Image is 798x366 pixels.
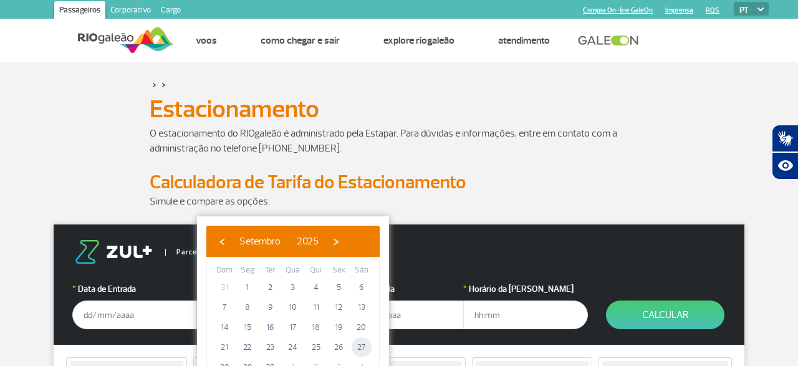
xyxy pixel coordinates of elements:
[238,317,257,337] span: 15
[196,34,217,47] a: Voos
[352,337,372,357] span: 27
[327,264,350,277] th: weekday
[772,152,798,180] button: Abrir recursos assistivos.
[583,6,653,14] a: Compra On-line GaleOn
[238,297,257,317] span: 8
[327,232,345,251] button: ›
[213,232,231,251] button: ‹
[283,317,303,337] span: 17
[196,282,321,296] label: Horário da Entrada
[236,264,259,277] th: weekday
[150,126,648,156] p: O estacionamento do RIOgaleão é administrado pela Estapar. Para dúvidas e informações, entre em c...
[498,34,550,47] a: Atendimento
[72,240,155,264] img: logo-zul.png
[156,1,186,21] a: Cargo
[383,34,454,47] a: Explore RIOgaleão
[161,77,166,92] a: >
[238,337,257,357] span: 22
[150,171,648,194] h2: Calculadora de Tarifa do Estacionamento
[339,301,464,329] input: dd/mm/aaaa
[239,235,281,248] span: Setembro
[231,232,289,251] button: Setembro
[352,277,372,297] span: 6
[214,297,234,317] span: 7
[196,301,321,329] input: hh:mm
[213,233,345,246] bs-datepicker-navigation-view: ​ ​ ​
[329,337,349,357] span: 26
[306,297,326,317] span: 11
[329,317,349,337] span: 19
[463,301,588,329] input: hh:mm
[297,235,319,248] span: 2025
[260,297,280,317] span: 9
[214,277,234,297] span: 31
[165,249,229,256] span: Parceiro Oficial
[283,277,303,297] span: 3
[306,317,326,337] span: 18
[260,277,280,297] span: 2
[283,297,303,317] span: 10
[150,194,648,209] p: Simule e compare as opções.
[283,337,303,357] span: 24
[329,297,349,317] span: 12
[260,317,280,337] span: 16
[72,282,197,296] label: Data de Entrada
[329,277,349,297] span: 5
[289,232,327,251] button: 2025
[261,34,340,47] a: Como chegar e sair
[665,6,693,14] a: Imprensa
[350,264,373,277] th: weekday
[214,317,234,337] span: 14
[339,282,464,296] label: Data da Saída
[72,301,197,329] input: dd/mm/aaaa
[304,264,327,277] th: weekday
[105,1,156,21] a: Corporativo
[306,337,326,357] span: 25
[54,1,105,21] a: Passageiros
[152,77,156,92] a: >
[772,125,798,180] div: Plugin de acessibilidade da Hand Talk.
[306,277,326,297] span: 4
[463,282,588,296] label: Horário da [PERSON_NAME]
[213,264,236,277] th: weekday
[706,6,719,14] a: RQS
[606,301,724,329] button: Calcular
[352,297,372,317] span: 13
[282,264,305,277] th: weekday
[259,264,282,277] th: weekday
[214,337,234,357] span: 21
[772,125,798,152] button: Abrir tradutor de língua de sinais.
[150,99,648,120] h1: Estacionamento
[238,277,257,297] span: 1
[352,317,372,337] span: 20
[260,337,280,357] span: 23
